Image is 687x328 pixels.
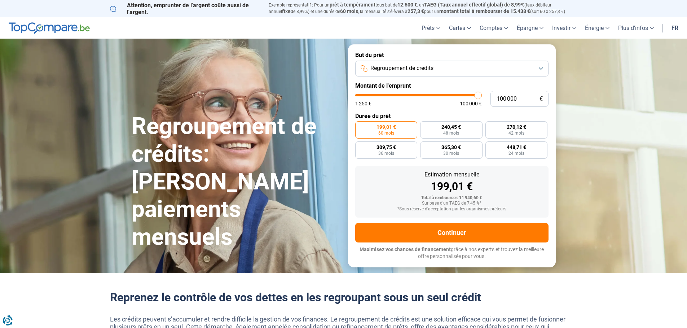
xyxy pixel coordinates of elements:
span: 365,30 € [441,145,461,150]
span: 257,3 € [408,8,424,14]
a: Investir [548,17,581,39]
button: Continuer [355,223,549,242]
span: 60 mois [378,131,394,135]
p: Attention, emprunter de l'argent coûte aussi de l'argent. [110,2,260,16]
span: fixe [282,8,291,14]
a: fr [667,17,683,39]
div: Total à rembourser: 11 940,60 € [361,196,543,201]
span: 48 mois [443,131,459,135]
span: montant total à rembourser de 15.438 € [439,8,530,14]
label: But du prêt [355,52,549,58]
span: 1 250 € [355,101,371,106]
a: Comptes [475,17,512,39]
h2: Reprenez le contrôle de vos dettes en les regroupant sous un seul crédit [110,290,577,304]
a: Énergie [581,17,614,39]
span: 240,45 € [441,124,461,130]
p: Exemple représentatif : Pour un tous but de , un (taux débiteur annuel de 8,99%) et une durée de ... [269,2,577,15]
span: prêt à tempérament [330,2,375,8]
a: Plus d'infos [614,17,658,39]
span: Regroupement de crédits [370,64,433,72]
label: Montant de l'emprunt [355,82,549,89]
span: 24 mois [508,151,524,156]
h1: Regroupement de crédits: [PERSON_NAME] paiements mensuels [132,113,339,251]
span: 309,75 € [376,145,396,150]
div: 199,01 € [361,181,543,192]
span: 36 mois [378,151,394,156]
span: 60 mois [340,8,358,14]
a: Cartes [445,17,475,39]
a: Épargne [512,17,548,39]
button: Regroupement de crédits [355,61,549,76]
span: 448,71 € [507,145,526,150]
span: 199,01 € [376,124,396,130]
p: grâce à nos experts et trouvez la meilleure offre personnalisée pour vous. [355,246,549,260]
span: € [540,96,543,102]
span: 100 000 € [460,101,482,106]
label: Durée du prêt [355,113,549,119]
span: TAEG (Taux annuel effectif global) de 8,99% [424,2,524,8]
div: *Sous réserve d'acceptation par les organismes prêteurs [361,207,543,212]
img: TopCompare [9,22,90,34]
span: 42 mois [508,131,524,135]
span: Maximisez vos chances de financement [360,246,451,252]
div: Sur base d'un TAEG de 7,45 %* [361,201,543,206]
span: 30 mois [443,151,459,156]
a: Prêts [417,17,445,39]
span: 12.500 € [397,2,417,8]
div: Estimation mensuelle [361,172,543,178]
span: 270,12 € [507,124,526,130]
